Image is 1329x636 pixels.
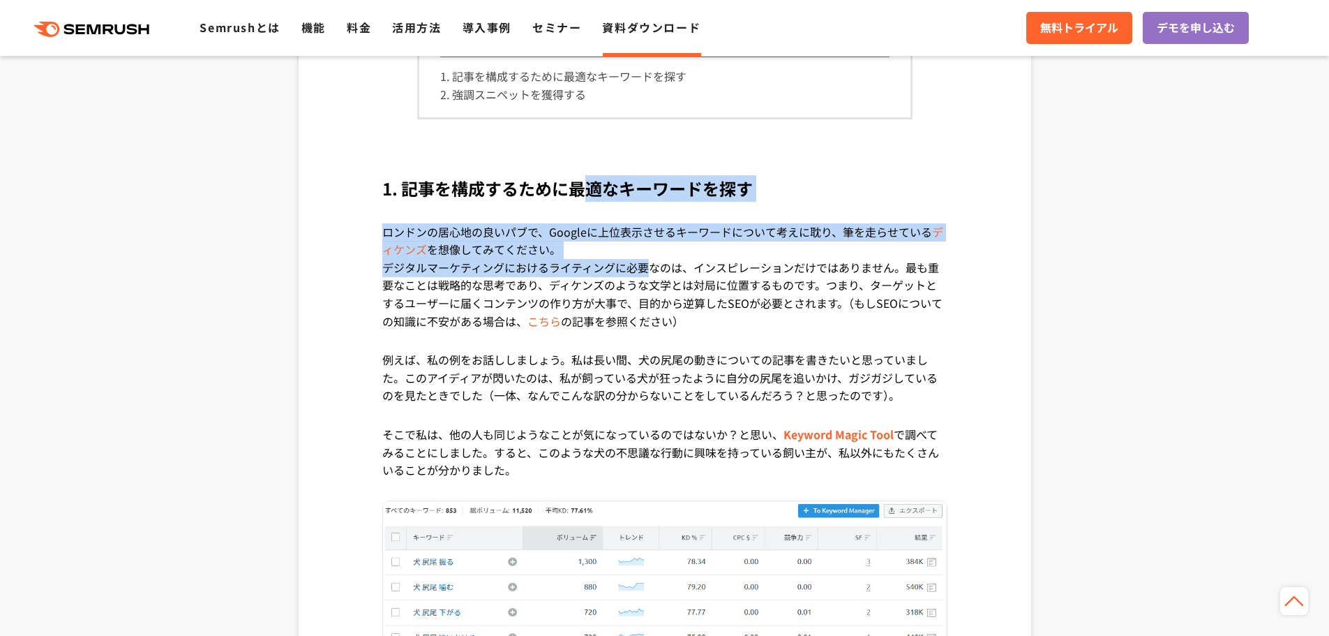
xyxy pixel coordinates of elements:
a: ディケンズ [382,223,943,258]
span: 無料トライアル [1040,19,1118,37]
a: 無料トライアル [1026,12,1132,44]
p: そこで私は、他の人も同じようなことが気になっているのではないか？と思い、 で調べてみることにしました。すると、このような犬の不思議な行動に興味を持っている飼い主が、私以外にもたくさんいることが分... [382,426,947,501]
a: 資料ダウンロード [602,19,700,36]
a: 料金 [347,19,371,36]
a: デモを申し込む [1143,12,1249,44]
a: 機能 [301,19,326,36]
p: デジタルマーケティングにおけるライティングに必要なのは、インスピレーションだけではありません。最も重要なことは戦略的な思考であり、ディケンズのような文学とは対局に位置するものです。つまり、ターゲ... [382,259,947,351]
a: Semrushとは [200,19,280,36]
a: 活用方法 [392,19,441,36]
p: 例えば、私の例をお話ししましょう。私は長い間、犬の尻尾の動きについての記事を書きたいと思っていました。このアイディアが閃いたのは、私が飼っている犬が狂ったように自分の尻尾を追いかけ、ガジガジして... [382,351,947,426]
p: ロンドンの居心地の良いパブで、Googleに上位表示させるキーワードについて考えに耽り、筆を走らせている を想像してみてください。 [382,223,947,259]
span: デモを申し込む [1157,19,1235,37]
a: Keyword Magic Tool [783,426,894,443]
a: 1. 記事を構成するために最適なキーワードを探す [440,68,686,84]
a: こちら [527,313,561,330]
a: 2. 強調スニペットを獲得する [440,86,586,103]
a: セミナー [532,19,581,36]
a: 導入事例 [463,19,511,36]
h2: 1. 記事を構成するために最適なキーワードを探す [382,175,947,202]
